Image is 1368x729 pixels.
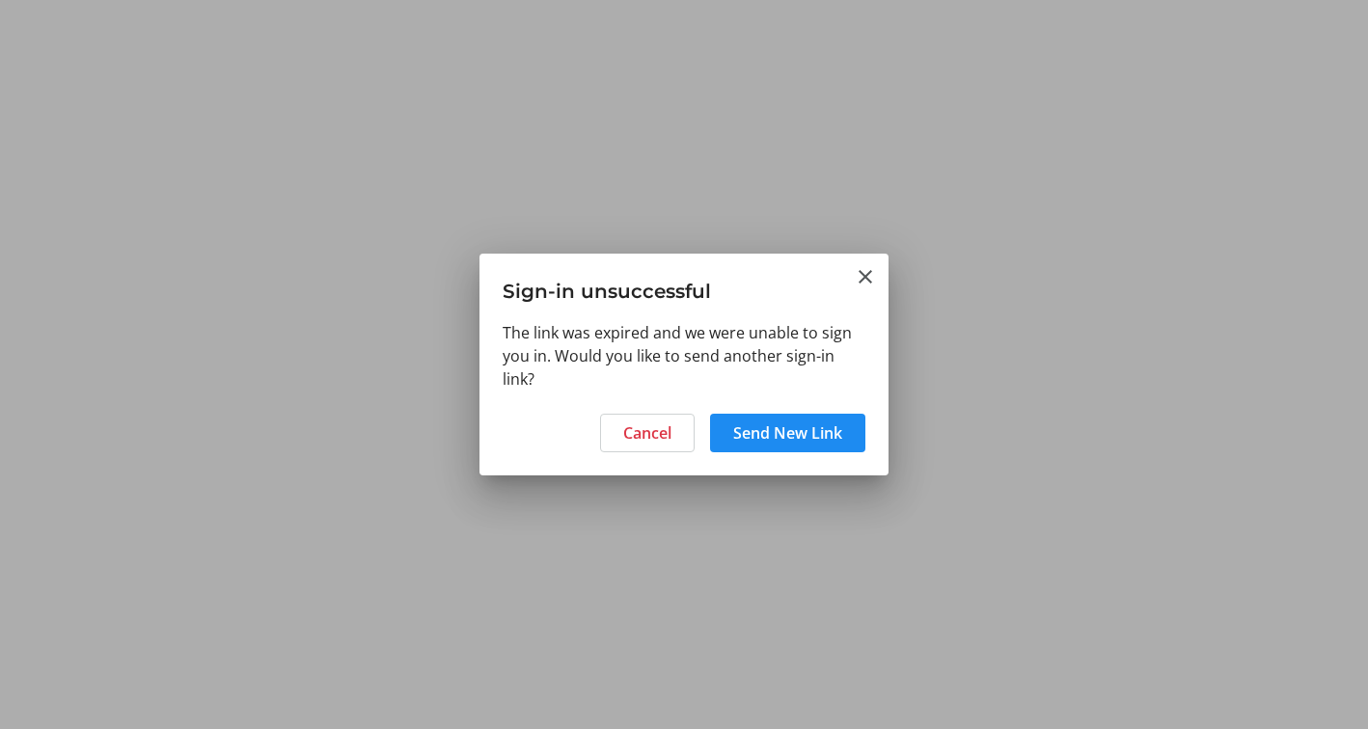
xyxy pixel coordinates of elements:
[600,414,695,452] button: Cancel
[733,421,842,445] span: Send New Link
[623,421,671,445] span: Cancel
[710,414,865,452] button: Send New Link
[479,321,889,402] div: The link was expired and we were unable to sign you in. Would you like to send another sign-in link?
[854,265,877,288] button: Close
[479,254,889,320] h3: Sign-in unsuccessful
